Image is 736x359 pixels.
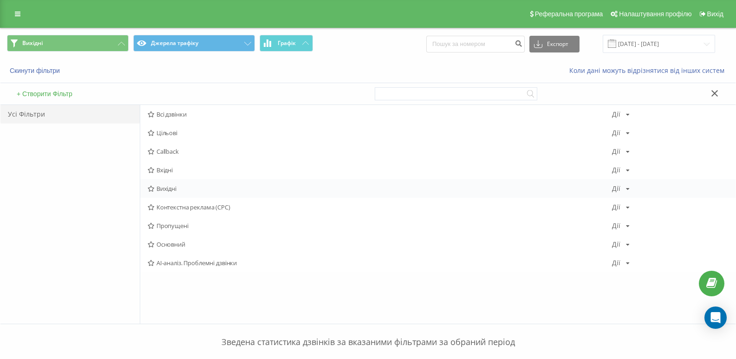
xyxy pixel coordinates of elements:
span: Вихідні [148,185,612,192]
span: Пропущені [148,222,612,229]
button: Закрити [708,89,722,99]
div: Дії [612,241,620,248]
button: Скинути фільтри [7,66,65,75]
div: Дії [612,130,620,136]
div: Дії [612,167,620,173]
span: Реферальна програма [535,10,603,18]
button: Джерела трафіку [133,35,255,52]
span: Цільові [148,130,612,136]
button: Вихідні [7,35,129,52]
a: Коли дані можуть відрізнятися вiд інших систем [569,66,729,75]
span: Вхідні [148,167,612,173]
span: Налаштування профілю [619,10,691,18]
div: Дії [612,260,620,266]
div: Дії [612,204,620,210]
div: Дії [612,148,620,155]
div: Дії [612,222,620,229]
span: Контекстна реклама (CPC) [148,204,612,210]
span: Вихід [707,10,723,18]
span: Основний [148,241,612,248]
p: Зведена статистика дзвінків за вказаними фільтрами за обраний період [7,318,729,348]
span: AI-аналіз. Проблемні дзвінки [148,260,612,266]
input: Пошук за номером [426,36,525,52]
span: Всі дзвінки [148,111,612,117]
div: Open Intercom Messenger [704,307,727,329]
div: Усі Фільтри [0,105,140,124]
button: Графік [260,35,313,52]
button: Експорт [529,36,580,52]
button: + Створити Фільтр [14,90,75,98]
div: Дії [612,111,620,117]
span: Callback [148,148,612,155]
span: Вихідні [22,39,43,47]
span: Графік [278,40,296,46]
div: Дії [612,185,620,192]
